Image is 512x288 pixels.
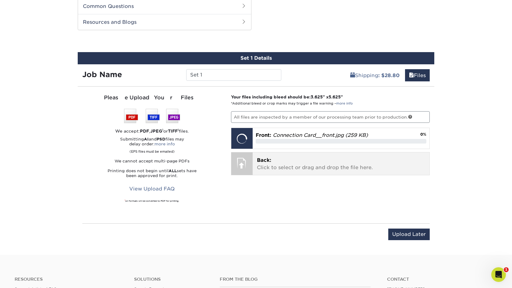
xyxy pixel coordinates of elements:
[178,128,179,132] sup: 1
[231,101,353,105] small: *Additional bleed or crop marks may trigger a file warning –
[405,69,430,81] a: Files
[140,129,149,133] strong: PDF
[82,169,222,178] p: Printing does not begin until sets have been approved for print.
[346,69,404,81] a: Shipping: $28.80
[231,111,430,123] p: All files are inspected by a member of our processing team prior to production.
[124,109,180,123] img: We accept: PSD, TIFF, or JPEG (JPG)
[257,157,271,163] span: Back:
[231,94,343,99] strong: Your files including bleed should be: " x "
[78,14,251,30] h2: Resources and Blogs
[273,132,368,138] em: Connection Card__front.jpg (259 KB)
[82,70,122,79] strong: Job Name
[155,142,175,146] a: more info
[82,94,222,102] div: Please Upload Your Files
[82,200,222,203] div: All formats will be converted to PDF for printing.
[504,267,509,272] span: 1
[150,129,162,133] strong: JPEG
[329,94,341,99] span: 5.625
[82,128,222,134] div: We accept: , or files.
[82,159,222,164] p: We cannot accept multi-page PDFs
[157,137,165,141] strong: PSD
[388,229,430,240] input: Upload Later
[409,73,414,78] span: files
[256,132,271,138] span: Front:
[378,73,400,78] b: : $28.80
[144,137,149,141] strong: AI
[82,137,222,154] p: Submitting and files may delay order:
[387,277,497,282] a: Contact
[336,101,353,105] a: more info
[220,277,371,282] h4: From the Blog
[2,269,52,286] iframe: Google Customer Reviews
[186,69,281,81] input: Enter a job name
[491,267,506,282] iframe: Intercom live chat
[311,94,323,99] span: 3.625
[125,183,179,195] a: View Upload FAQ
[350,73,355,78] span: shipping
[130,147,175,154] small: (EPS files must be emailed)
[162,128,163,132] sup: 1
[15,277,125,282] h4: Resources
[169,169,177,173] strong: ALL
[168,129,178,133] strong: TIFF
[257,157,425,171] p: Click to select or drag and drop the file here.
[78,52,434,64] div: Set 1 Details
[134,277,210,282] h4: Solutions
